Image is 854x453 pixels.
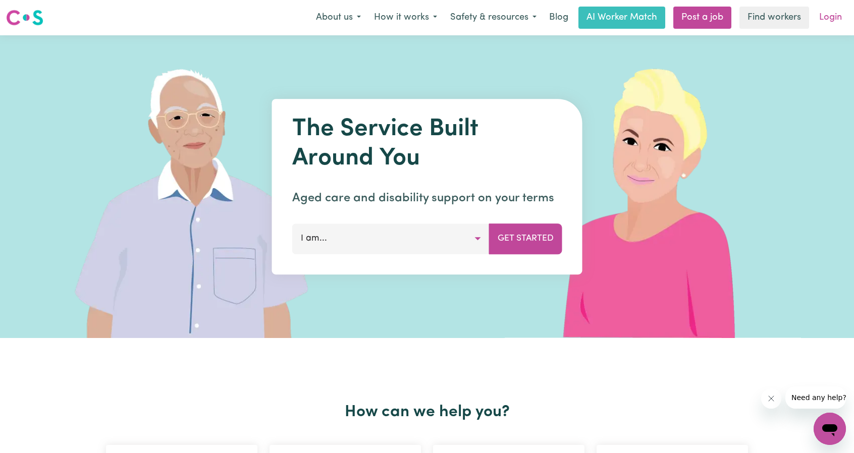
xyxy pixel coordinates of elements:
a: Login [813,7,848,29]
button: How it works [367,7,444,28]
img: Careseekers logo [6,9,43,27]
a: Find workers [739,7,809,29]
span: Need any help? [6,7,61,15]
button: I am... [292,223,490,254]
iframe: Close message [761,388,781,409]
a: Post a job [673,7,731,29]
button: Safety & resources [444,7,543,28]
button: Get Started [489,223,562,254]
h2: How can we help you? [100,403,754,422]
a: Careseekers logo [6,6,43,29]
p: Aged care and disability support on your terms [292,189,562,207]
a: Blog [543,7,574,29]
iframe: Button to launch messaging window [814,413,846,445]
h1: The Service Built Around You [292,115,562,173]
iframe: Message from company [785,386,846,409]
a: AI Worker Match [578,7,665,29]
button: About us [309,7,367,28]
